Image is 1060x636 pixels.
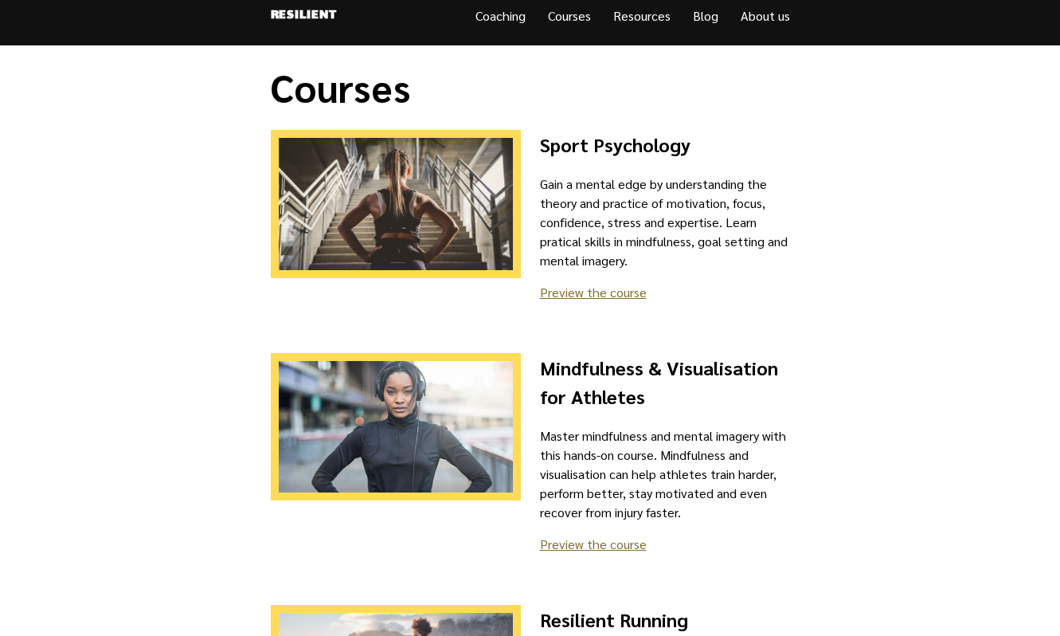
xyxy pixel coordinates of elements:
img: Mindfulness & Visualisation for Athletes course [271,353,521,501]
a: Preview the course [540,536,647,552]
a: Preview the course [540,284,647,300]
a: About us [741,7,790,24]
a: Courses [548,7,591,24]
h2: Sport Psychology [540,130,790,159]
a: Blog [693,7,718,24]
h2: Mindfulness & Visualisation for Athletes [540,353,790,410]
h1: Courses [271,65,790,111]
a: Coaching [475,7,526,24]
h2: Resilient Running [540,605,790,634]
a: Resources [613,7,671,24]
p: Gain a mental edge by understanding the theory and practice of motivation, focus, confidence, str... [540,175,790,270]
img: Sport Psychology Coaching course [271,130,521,278]
a: Resilient [271,6,337,26]
p: Master mindfulness and mental imagery with this hands-on course. Mindfulness and visualisation ca... [540,426,790,522]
